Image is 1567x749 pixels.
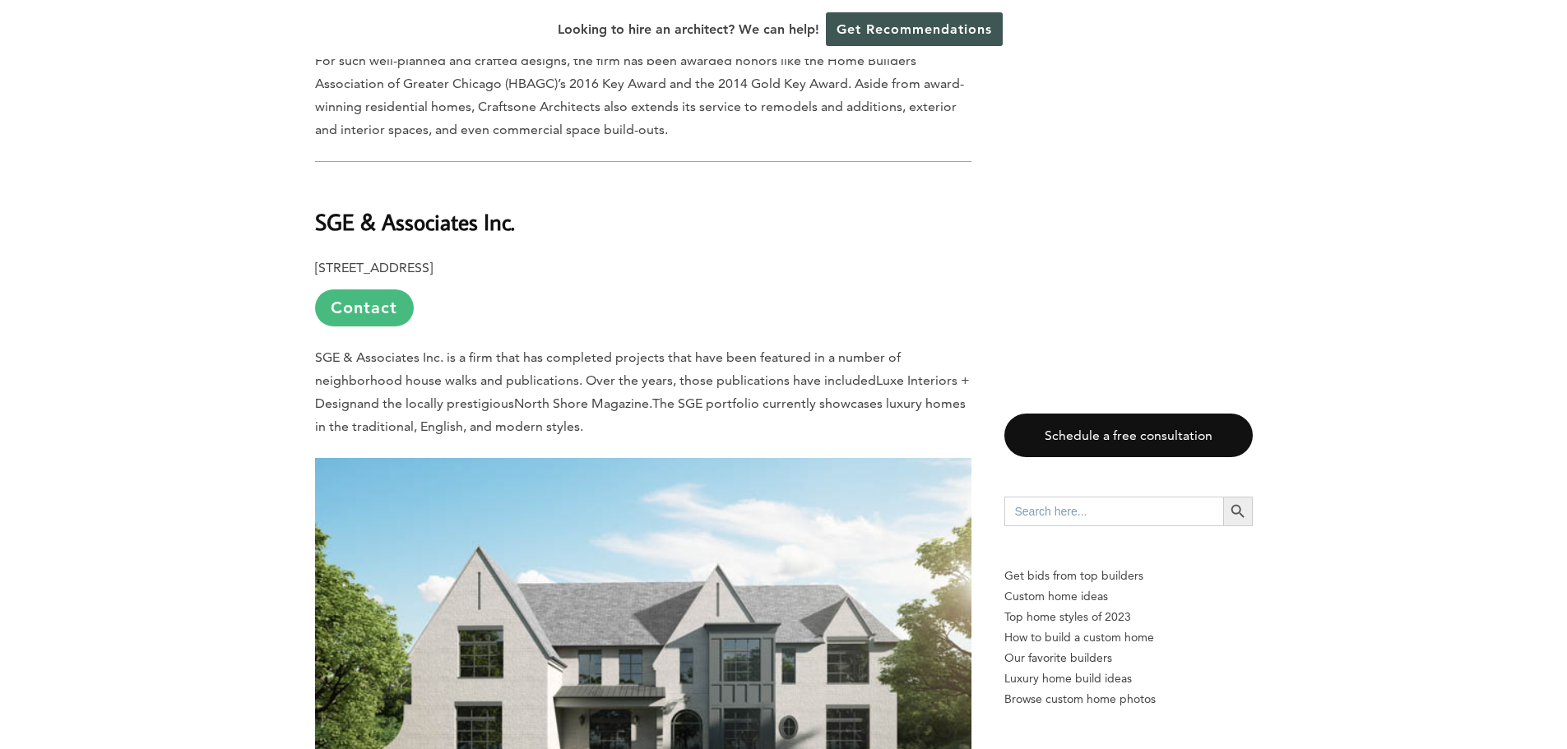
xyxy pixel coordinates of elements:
a: How to build a custom home [1004,627,1253,648]
b: SGE & Associates Inc. [315,207,515,236]
b: [STREET_ADDRESS] [315,260,433,275]
a: Top home styles of 2023 [1004,607,1253,627]
a: Contact [315,289,414,326]
a: Luxury home build ideas [1004,668,1253,689]
a: Get Recommendations [826,12,1003,46]
span: SGE & Associates Inc. is a firm that has completed projects that have been featured in a number o... [315,349,901,388]
p: Get bids from top builders [1004,566,1253,586]
a: Schedule a free consultation [1004,414,1253,457]
a: Our favorite builders [1004,648,1253,668]
span: and the locally prestigious [357,395,514,411]
a: Browse custom home photos [1004,689,1253,710]
span: North Shore Magazine. [514,395,652,411]
a: Custom home ideas [1004,586,1253,607]
svg: Search [1229,502,1247,520]
input: Search here... [1004,497,1223,526]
